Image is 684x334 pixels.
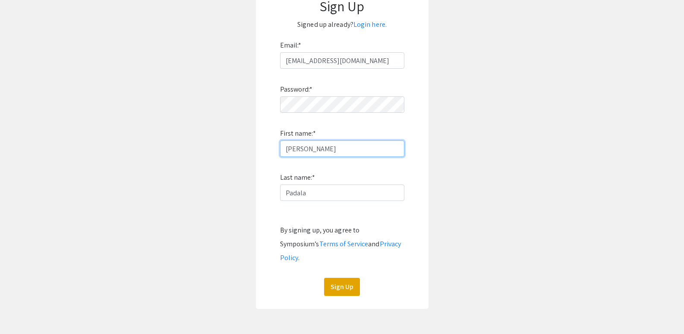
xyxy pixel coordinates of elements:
[324,278,360,296] button: Sign Up
[6,295,37,328] iframe: Chat
[280,127,316,140] label: First name:
[280,171,315,184] label: Last name:
[280,83,313,96] label: Password:
[353,20,387,29] a: Login here.
[280,223,404,265] div: By signing up, you agree to Symposium’s and .
[319,239,369,248] a: Terms of Service
[265,18,420,32] p: Signed up already?
[280,38,302,52] label: Email:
